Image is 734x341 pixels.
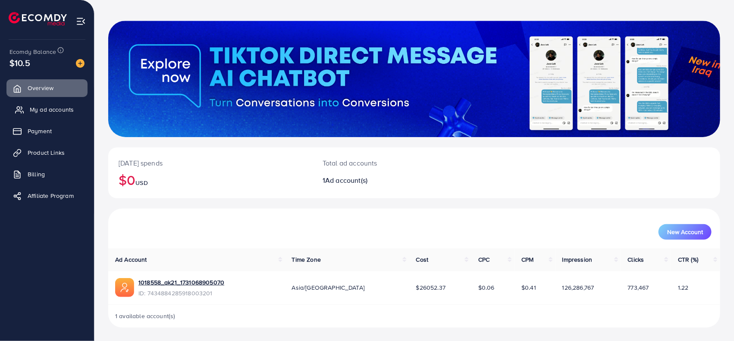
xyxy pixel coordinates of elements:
span: New Account [667,229,703,235]
span: $26052.37 [416,283,445,292]
span: 126,286,767 [562,283,594,292]
span: 1 available account(s) [115,312,176,320]
button: New Account [659,224,712,240]
span: CPC [478,255,489,264]
span: Cost [416,255,429,264]
h2: 1 [323,176,455,185]
img: menu [76,16,86,26]
span: Billing [28,170,45,178]
span: $0.06 [478,283,495,292]
span: $10.5 [9,56,30,69]
h2: $0 [119,172,302,188]
a: My ad accounts [6,101,88,118]
img: ic-ads-acc.e4c84228.svg [115,278,134,297]
span: Ad Account [115,255,147,264]
a: Billing [6,166,88,183]
span: My ad accounts [30,105,74,114]
span: 773,467 [628,283,649,292]
p: [DATE] spends [119,158,302,168]
p: Total ad accounts [323,158,455,168]
span: USD [135,178,147,187]
span: CPM [521,255,533,264]
iframe: Chat [697,302,728,335]
span: Affiliate Program [28,191,74,200]
span: Time Zone [292,255,321,264]
a: Overview [6,79,88,97]
span: Clicks [628,255,644,264]
span: Payment [28,127,52,135]
img: image [76,59,85,68]
img: logo [9,12,67,25]
a: 1018558_ak21_1731068905070 [138,278,224,287]
span: $0.41 [521,283,536,292]
span: Product Links [28,148,65,157]
a: Payment [6,122,88,140]
a: Product Links [6,144,88,161]
span: Asia/[GEOGRAPHIC_DATA] [292,283,365,292]
a: Affiliate Program [6,187,88,204]
span: Overview [28,84,53,92]
span: ID: 7434884285918003201 [138,289,224,297]
span: Impression [562,255,593,264]
span: CTR (%) [678,255,698,264]
span: 1.22 [678,283,689,292]
span: Ecomdy Balance [9,47,56,56]
span: Ad account(s) [325,175,367,185]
